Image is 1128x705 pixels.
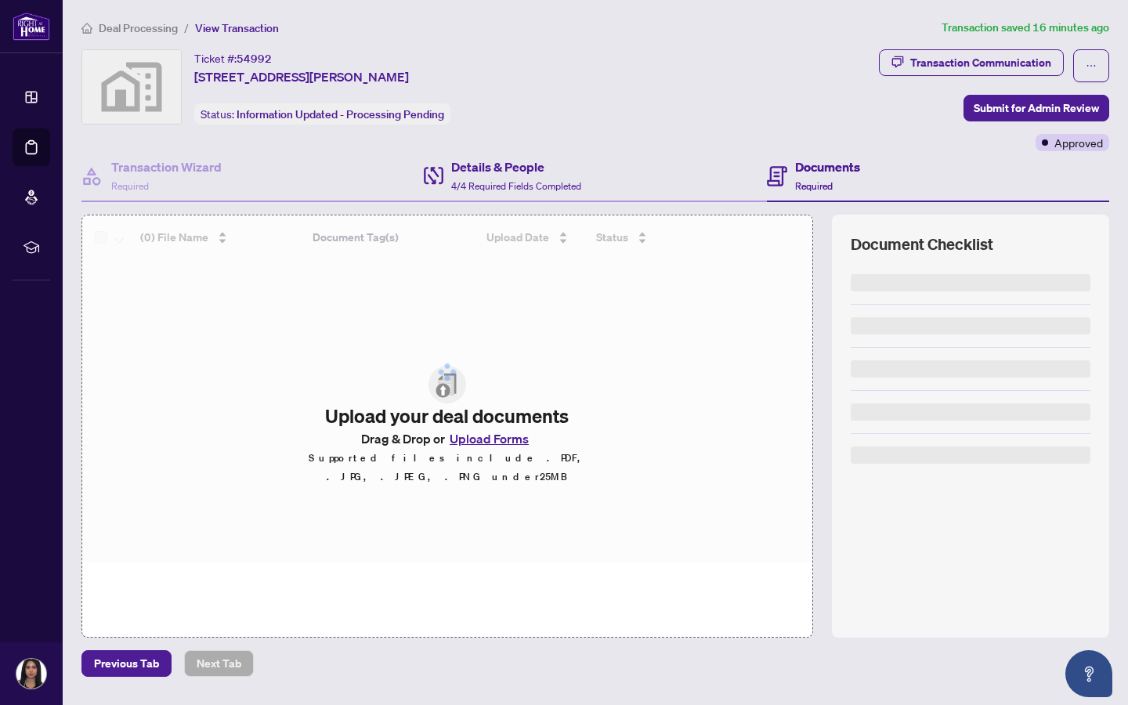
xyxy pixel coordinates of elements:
img: logo [13,12,50,41]
span: Required [795,180,833,192]
span: 4/4 Required Fields Completed [451,180,581,192]
div: Ticket #: [194,49,272,67]
span: Approved [1054,134,1103,151]
button: Submit for Admin Review [963,95,1109,121]
span: Deal Processing [99,21,178,35]
span: home [81,23,92,34]
span: Submit for Admin Review [974,96,1099,121]
img: Profile Icon [16,659,46,689]
article: Transaction saved 16 minutes ago [942,19,1109,37]
button: Transaction Communication [879,49,1064,76]
span: 54992 [237,52,272,66]
button: Open asap [1065,650,1112,697]
span: Document Checklist [851,233,993,255]
button: Next Tab [184,650,254,677]
button: Previous Tab [81,650,172,677]
li: / [184,19,189,37]
div: Transaction Communication [910,50,1051,75]
span: Previous Tab [94,651,159,676]
h4: Transaction Wizard [111,157,222,176]
span: Information Updated - Processing Pending [237,107,444,121]
img: svg%3e [82,50,181,124]
h4: Details & People [451,157,581,176]
span: ellipsis [1086,60,1097,71]
span: Required [111,180,149,192]
h4: Documents [795,157,860,176]
div: Status: [194,103,450,125]
span: [STREET_ADDRESS][PERSON_NAME] [194,67,409,86]
span: View Transaction [195,21,279,35]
